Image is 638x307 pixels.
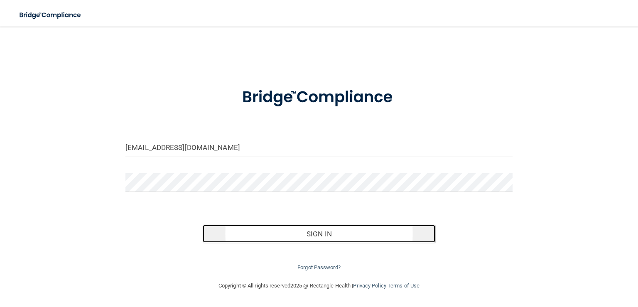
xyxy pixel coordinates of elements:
[167,273,471,299] div: Copyright © All rights reserved 2025 @ Rectangle Health | |
[226,76,413,118] img: bridge_compliance_login_screen.278c3ca4.svg
[495,249,628,282] iframe: Drift Widget Chat Controller
[297,264,341,270] a: Forgot Password?
[353,282,386,289] a: Privacy Policy
[12,7,89,24] img: bridge_compliance_login_screen.278c3ca4.svg
[203,225,435,243] button: Sign In
[125,138,513,157] input: Email
[388,282,420,289] a: Terms of Use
